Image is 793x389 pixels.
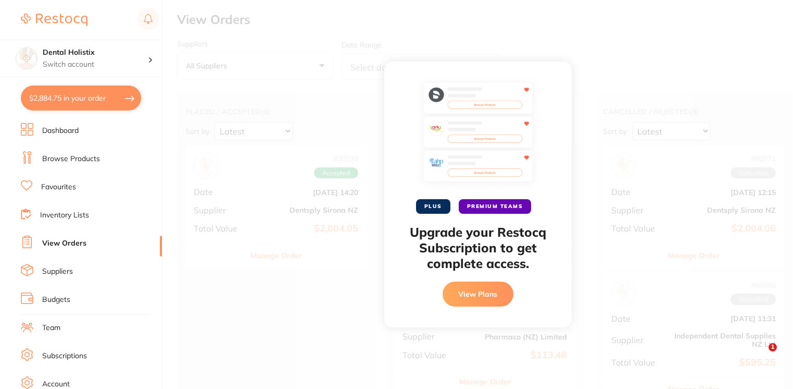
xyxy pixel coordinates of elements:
a: Dashboard [42,126,79,136]
p: Switch account [43,59,148,70]
span: 1 [769,343,777,351]
img: Restocq Logo [21,14,87,26]
a: Favourites [41,182,76,192]
h2: Upgrade your Restocq Subscription to get complete access. [405,224,551,271]
a: Suppliers [42,266,73,277]
button: $2,884.75 in your order [21,86,141,111]
iframe: Intercom live chat [747,343,772,368]
a: Restocq Logo [21,8,87,32]
a: Inventory Lists [40,210,89,221]
a: Team [42,323,60,333]
a: Budgets [42,295,70,305]
span: PLUS [416,199,450,214]
button: View Plans [443,282,513,307]
img: Dental Holistix [16,48,37,69]
h4: Dental Holistix [43,47,148,58]
a: Browse Products [42,154,100,164]
a: View Orders [42,238,86,249]
span: PREMIUM TEAMS [459,199,532,214]
a: Subscriptions [42,351,87,361]
img: favourites-preview.svg [423,82,533,187]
